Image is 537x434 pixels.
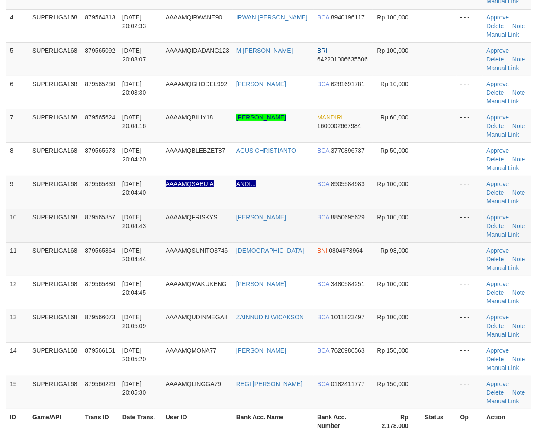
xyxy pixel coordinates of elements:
a: Note [512,389,525,396]
td: SUPERLIGA168 [29,276,81,309]
span: BCA [317,180,329,187]
span: Rp 98,000 [380,247,408,254]
th: Rp 2.178.000 [373,409,421,434]
a: Approve [486,180,509,187]
a: [PERSON_NAME] [236,347,286,354]
span: Copy 7620986563 to clipboard [331,347,365,354]
td: SUPERLIGA168 [29,242,81,276]
td: 4 [6,9,29,42]
span: 879565864 [85,247,115,254]
span: Rp 100,000 [377,280,408,287]
a: Manual Link [486,264,519,271]
a: Delete [486,256,504,263]
a: Approve [486,14,509,21]
a: Manual Link [486,364,519,371]
span: Copy 8850695629 to clipboard [331,214,365,221]
a: [DEMOGRAPHIC_DATA] [236,247,304,254]
a: Delete [486,222,504,229]
span: BRI [317,47,327,54]
a: IRWAN [PERSON_NAME] [236,14,308,21]
span: 879565839 [85,180,115,187]
span: AAAAMQUDINMEGA8 [166,314,228,321]
a: [PERSON_NAME] [236,214,286,221]
span: Copy 3480584251 to clipboard [331,280,365,287]
td: - - - [457,376,483,409]
a: REGI [PERSON_NAME] [236,380,302,387]
td: 8 [6,142,29,176]
a: Manual Link [486,31,519,38]
span: BCA [317,80,329,87]
a: Manual Link [486,64,519,71]
td: - - - [457,176,483,209]
span: Copy 1600002667984 to clipboard [317,122,361,129]
span: [DATE] 20:04:16 [122,114,146,129]
span: [DATE] 20:03:30 [122,80,146,96]
a: Delete [486,89,504,96]
span: BNI [317,247,327,254]
a: Approve [486,114,509,121]
td: 10 [6,209,29,242]
td: - - - [457,309,483,342]
a: Manual Link [486,198,519,205]
td: 15 [6,376,29,409]
td: 14 [6,342,29,376]
td: SUPERLIGA168 [29,309,81,342]
span: 879564813 [85,14,115,21]
span: Rp 100,000 [377,214,408,221]
span: Rp 150,000 [377,380,408,387]
a: Note [512,23,525,29]
a: Manual Link [486,164,519,171]
td: - - - [457,9,483,42]
a: ZAINNUDIN WICAKSON [236,314,304,321]
span: 879565857 [85,214,115,221]
td: 12 [6,276,29,309]
a: Note [512,89,525,96]
span: 879565673 [85,147,115,154]
span: AAAAMQIDADANG123 [166,47,229,54]
a: Approve [486,380,509,387]
td: SUPERLIGA168 [29,376,81,409]
th: Date Trans. [119,409,162,434]
span: Copy 1011823497 to clipboard [331,314,365,321]
span: BCA [317,347,329,354]
a: M [PERSON_NAME] [236,47,293,54]
span: [DATE] 20:02:33 [122,14,146,29]
a: Note [512,256,525,263]
span: BCA [317,147,329,154]
span: [DATE] 20:05:20 [122,347,146,363]
span: Rp 100,000 [377,180,408,187]
a: Approve [486,214,509,221]
span: Rp 150,000 [377,347,408,354]
span: AAAAMQGHODEL992 [166,80,227,87]
span: 879566151 [85,347,115,354]
span: Rp 50,000 [380,147,408,154]
a: [PERSON_NAME] [236,80,286,87]
span: Rp 60,000 [380,114,408,121]
span: [DATE] 20:05:09 [122,314,146,329]
a: AGUS CHRISTIANTO [236,147,296,154]
a: Delete [486,56,504,63]
span: Copy 6281691781 to clipboard [331,80,365,87]
span: [DATE] 20:05:30 [122,380,146,396]
th: Op [457,409,483,434]
a: Manual Link [486,298,519,305]
span: MANDIRI [317,114,343,121]
span: BCA [317,280,329,287]
td: 9 [6,176,29,209]
td: SUPERLIGA168 [29,176,81,209]
a: Note [512,156,525,163]
a: Manual Link [486,131,519,138]
span: Rp 100,000 [377,47,408,54]
a: Manual Link [486,98,519,105]
td: - - - [457,242,483,276]
a: Delete [486,289,504,296]
td: 5 [6,42,29,76]
td: - - - [457,42,483,76]
span: AAAAMQMONA77 [166,347,216,354]
th: Status [421,409,457,434]
span: AAAAMQBILIY18 [166,114,213,121]
td: 6 [6,76,29,109]
a: Note [512,122,525,129]
th: ID [6,409,29,434]
td: - - - [457,109,483,142]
